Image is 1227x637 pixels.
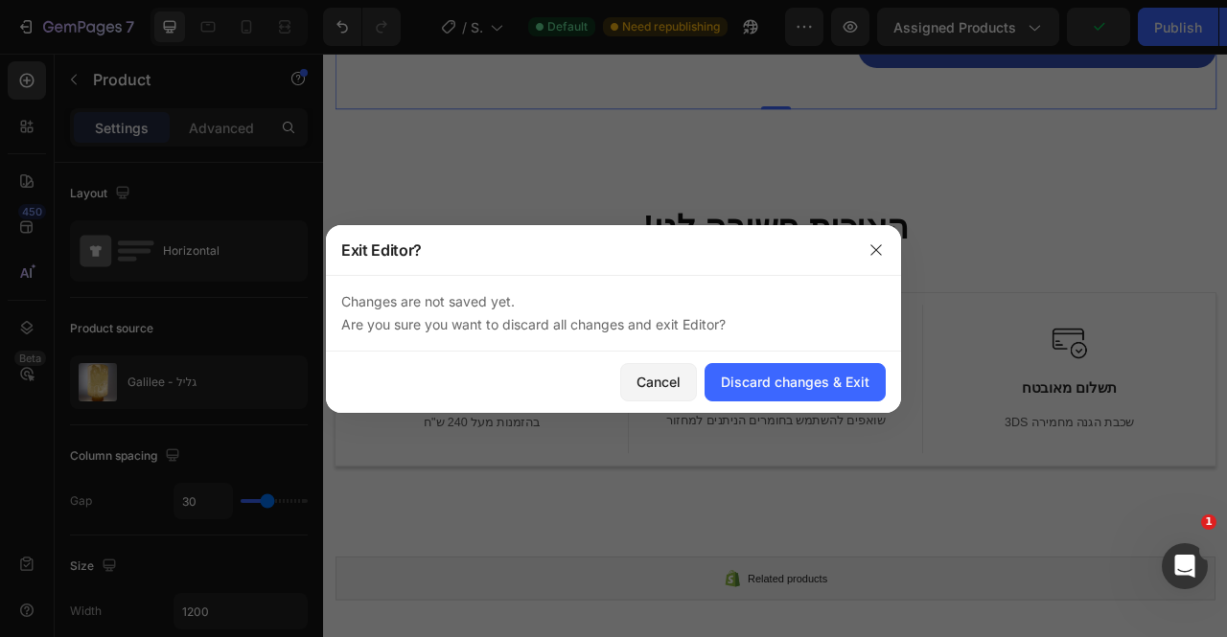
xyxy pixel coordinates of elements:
[406,197,744,244] strong: !האיכות חשובה לנו
[341,239,422,262] p: Exit Editor?
[40,456,362,484] p: בהזמנות מעל 240 ש"ח
[721,372,869,392] div: Discard changes & Exit
[341,290,886,336] p: Changes are not saved yet. Are you sure you want to discard all changes and exit Editor?
[1201,514,1216,530] span: 1
[40,414,362,438] p: משלוח חינם
[926,343,972,389] img: Alt Image
[413,454,736,482] p: שואפים להשתמש בחומרים הניתנים למחזור
[1162,543,1208,589] iframe: Intercom live chat
[788,414,1110,438] p: תשלום מאובטח
[620,363,697,401] button: Cancel
[413,411,736,435] p: שומרים על הסביבה
[637,372,681,392] div: Cancel
[788,456,1110,484] p: 3DS שכבת הגנה מחמירה
[705,363,886,401] button: Discard changes & Exit
[178,343,224,389] img: Alt Image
